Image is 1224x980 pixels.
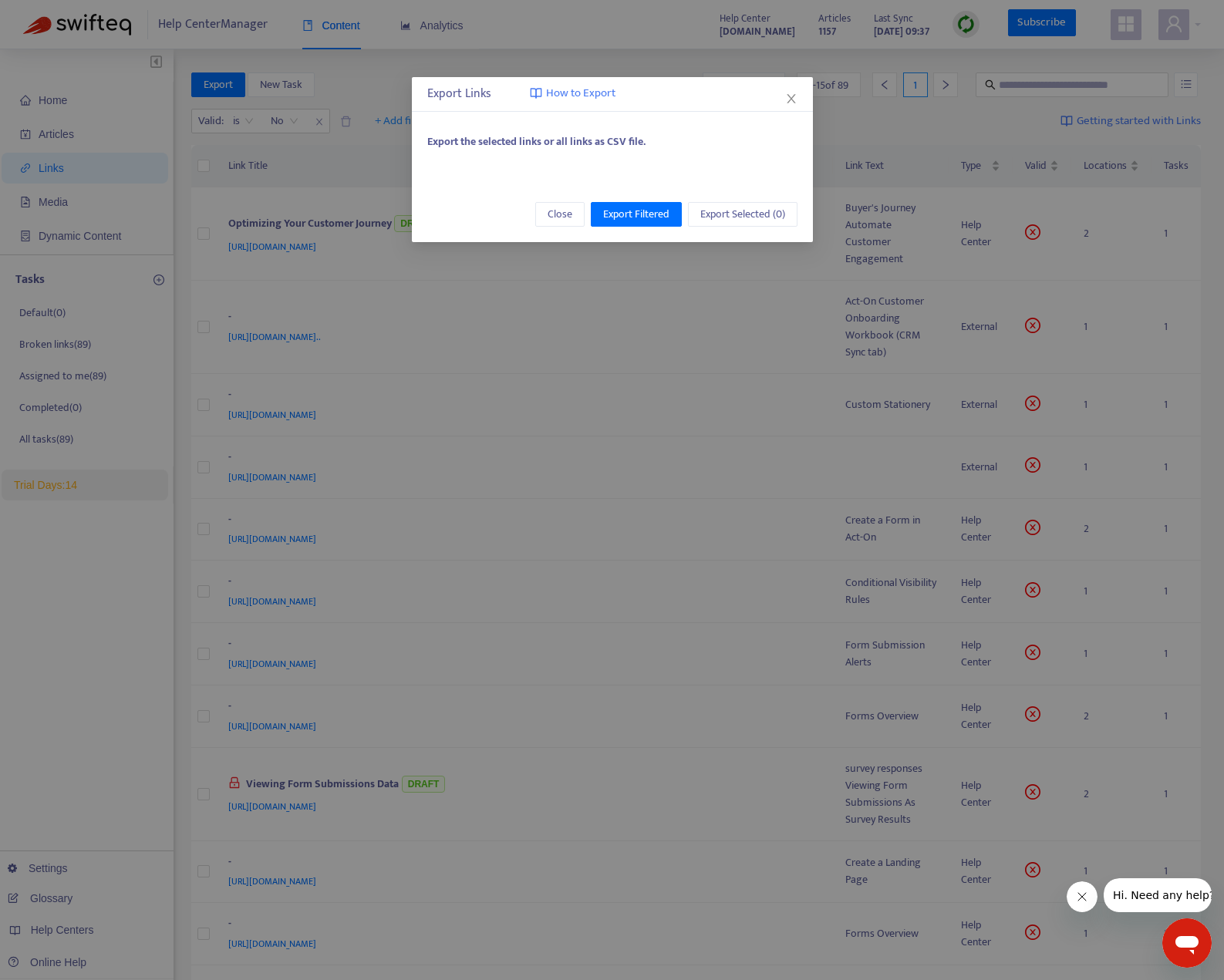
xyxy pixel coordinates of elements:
div: Export Links [427,85,797,103]
button: Close [783,90,800,107]
a: How to Export [530,85,615,103]
button: Close [535,202,585,227]
iframe: Message from company [1104,878,1212,912]
img: image-link [530,87,542,99]
span: Hi. Need any help? [9,11,111,23]
span: close [785,93,797,105]
span: Export Filtered [603,206,669,223]
button: Export Selected (0) [688,202,797,227]
span: Export the selected links or all links as CSV file. [427,133,646,150]
iframe: Close message [1067,881,1098,912]
span: How to Export [546,85,615,103]
span: Close [548,206,572,223]
iframe: Button to launch messaging window [1162,918,1212,968]
button: Export Filtered [591,202,682,227]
